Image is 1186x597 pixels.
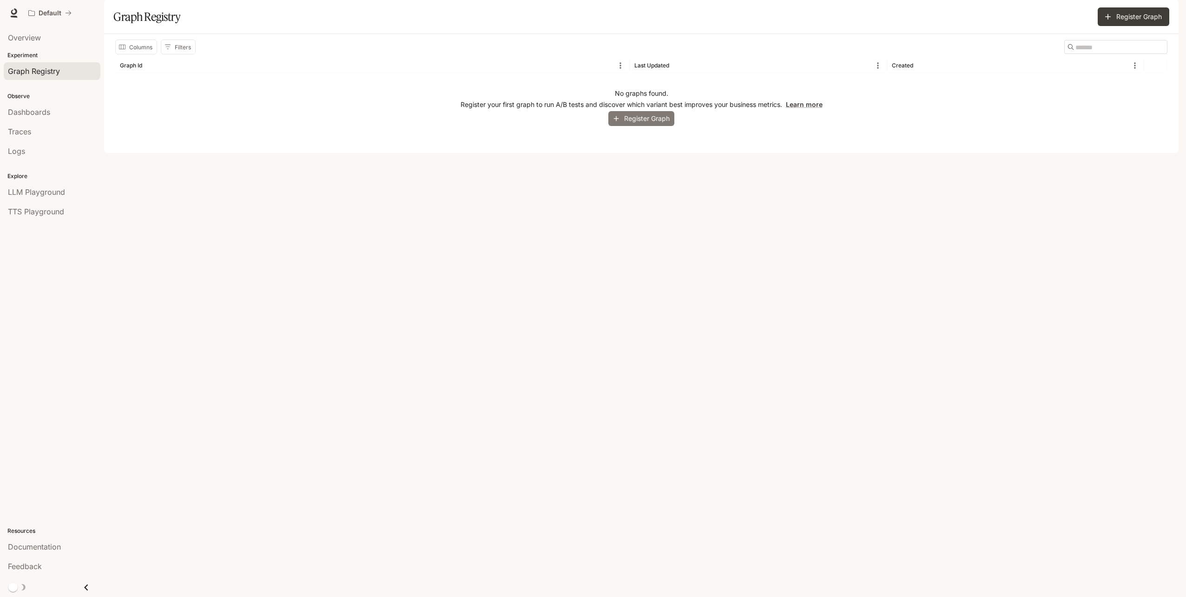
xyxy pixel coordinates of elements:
[892,62,913,69] div: Created
[1098,7,1169,26] button: Register Graph
[39,9,61,17] p: Default
[143,59,157,73] button: Sort
[634,62,669,69] div: Last Updated
[786,100,823,108] a: Learn more
[113,7,180,26] h1: Graph Registry
[1064,40,1167,54] div: Search
[613,59,627,73] button: Menu
[161,40,196,54] button: Show filters
[670,59,684,73] button: Sort
[115,40,157,54] button: Select columns
[615,89,668,98] p: No graphs found.
[120,62,142,69] div: Graph Id
[24,4,76,22] button: All workspaces
[914,59,928,73] button: Sort
[1128,59,1142,73] button: Menu
[461,100,823,109] p: Register your first graph to run A/B tests and discover which variant best improves your business...
[871,59,885,73] button: Menu
[608,111,674,126] button: Register Graph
